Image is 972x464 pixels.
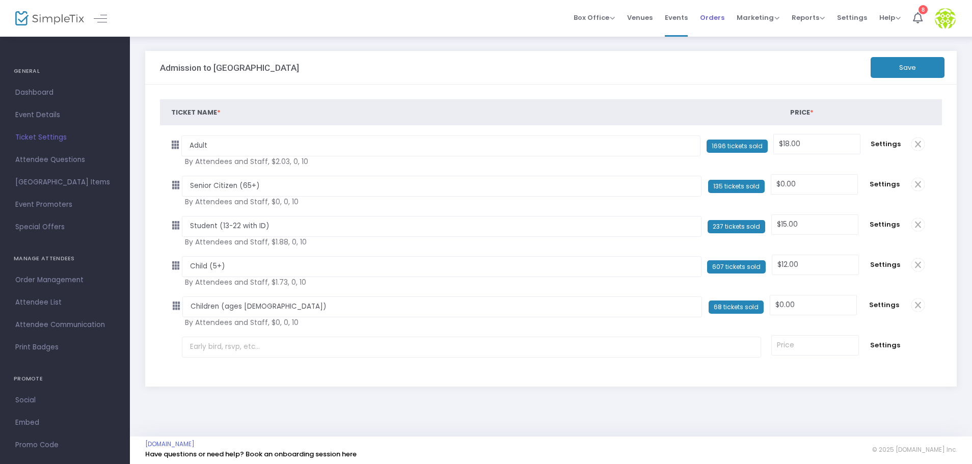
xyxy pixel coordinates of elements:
[14,61,116,81] h4: GENERAL
[879,13,901,22] span: Help
[185,156,644,167] span: By Attendees and Staff, $2.03, 0, 10
[185,237,644,248] span: By Attendees and Staff, $1.88, 0, 10
[837,5,867,31] span: Settings
[707,140,768,153] span: 1696 tickets sold
[15,131,115,144] span: Ticket Settings
[707,260,766,274] span: 607 tickets sold
[772,215,858,234] input: Price
[792,13,825,22] span: Reports
[14,369,116,389] h4: PROMOTE
[872,446,957,454] span: © 2025 [DOMAIN_NAME] Inc.
[15,296,115,309] span: Attendee List
[145,440,195,448] a: [DOMAIN_NAME]
[869,260,901,270] span: Settings
[871,139,901,149] span: Settings
[185,197,644,207] span: By Attendees and Staff, $0, 0, 10
[708,220,765,233] span: 237 tickets sold
[700,5,724,31] span: Orders
[869,340,901,350] span: Settings
[14,249,116,269] h4: MANAGE ATTENDEES
[15,86,115,99] span: Dashboard
[171,107,221,117] span: Ticket Name
[708,180,765,193] span: 135 tickets sold
[185,317,644,328] span: By Attendees and Staff, $0, 0, 10
[15,394,115,407] span: Social
[665,5,688,31] span: Events
[774,134,860,154] input: Price
[181,135,701,156] input: Early bird, rsvp, etc...
[15,153,115,167] span: Attendee Questions
[15,416,115,429] span: Embed
[15,108,115,122] span: Event Details
[160,63,299,73] h3: Admission to [GEOGRAPHIC_DATA]
[574,13,615,22] span: Box Office
[15,221,115,234] span: Special Offers
[182,216,701,237] input: Early bird, rsvp, etc...
[182,176,701,197] input: Early bird, rsvp, etc...
[869,220,901,230] span: Settings
[868,179,901,189] span: Settings
[15,176,115,189] span: [GEOGRAPHIC_DATA] Items
[871,57,944,78] button: Save
[771,175,857,194] input: Price
[919,5,928,14] div: 8
[15,274,115,287] span: Order Management
[15,439,115,452] span: Promo Code
[182,296,702,317] input: Early bird, rsvp, etc...
[790,107,814,117] span: Price
[185,277,644,288] span: By Attendees and Staff, $1.73, 0, 10
[15,318,115,332] span: Attendee Communication
[15,198,115,211] span: Event Promoters
[709,301,764,314] span: 68 tickets sold
[772,336,858,355] input: Price
[182,256,701,277] input: Early bird, rsvp, etc...
[627,5,653,31] span: Venues
[867,300,901,310] span: Settings
[770,295,856,315] input: Price
[15,341,115,354] span: Print Badges
[772,255,858,275] input: Price
[737,13,779,22] span: Marketing
[145,449,357,459] a: Have questions or need help? Book an onboarding session here
[182,337,762,358] input: Early bird, rsvp, etc...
